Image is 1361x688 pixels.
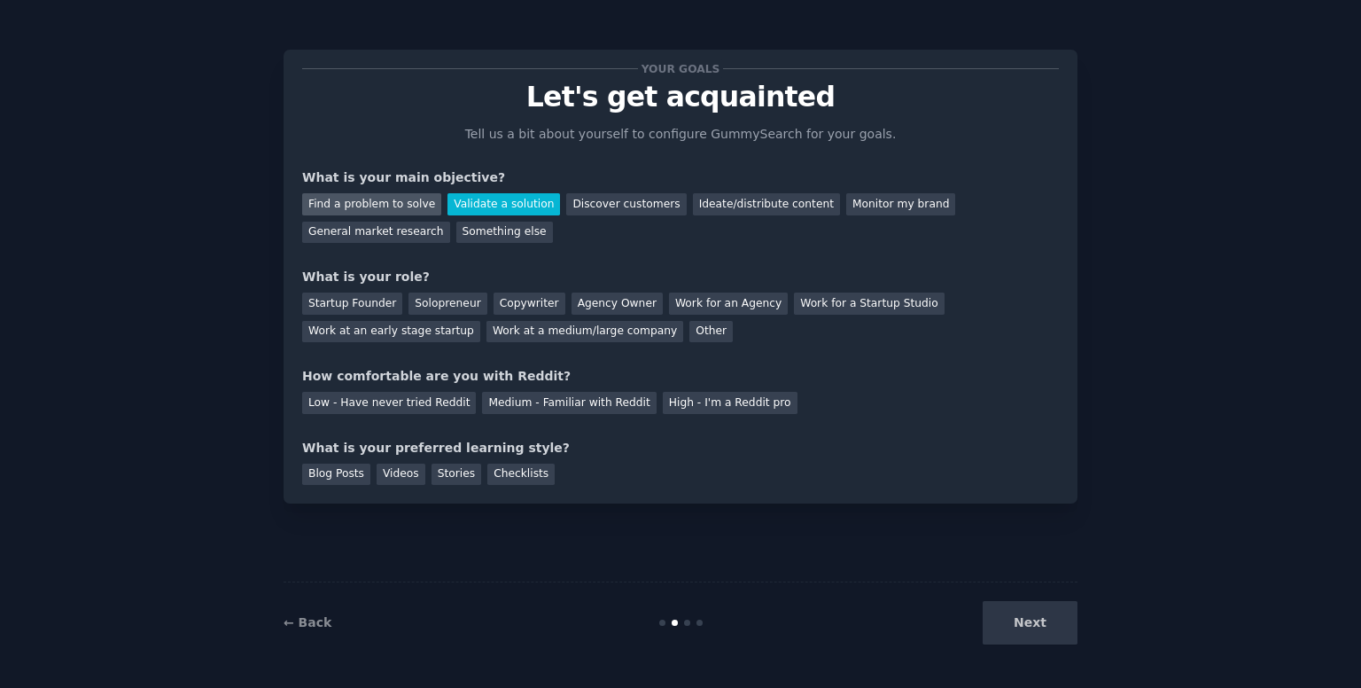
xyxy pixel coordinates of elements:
[794,293,944,315] div: Work for a Startup Studio
[693,193,840,215] div: Ideate/distribute content
[663,392,797,414] div: High - I'm a Reddit pro
[302,268,1059,286] div: What is your role?
[456,222,553,244] div: Something else
[302,193,441,215] div: Find a problem to solve
[302,464,370,486] div: Blog Posts
[408,293,486,315] div: Solopreneur
[566,193,686,215] div: Discover customers
[638,59,723,78] span: Your goals
[494,293,565,315] div: Copywriter
[447,193,560,215] div: Validate a solution
[302,439,1059,457] div: What is your preferred learning style?
[302,392,476,414] div: Low - Have never tried Reddit
[689,321,733,343] div: Other
[669,293,788,315] div: Work for an Agency
[302,321,480,343] div: Work at an early stage startup
[487,464,555,486] div: Checklists
[302,367,1059,386] div: How comfortable are you with Reddit?
[302,293,402,315] div: Startup Founder
[302,168,1059,187] div: What is your main objective?
[284,615,331,629] a: ← Back
[377,464,425,486] div: Videos
[432,464,481,486] div: Stories
[457,125,904,144] p: Tell us a bit about yourself to configure GummySearch for your goals.
[572,293,663,315] div: Agency Owner
[482,392,656,414] div: Medium - Familiar with Reddit
[846,193,955,215] div: Monitor my brand
[302,82,1059,113] p: Let's get acquainted
[486,321,683,343] div: Work at a medium/large company
[302,222,450,244] div: General market research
